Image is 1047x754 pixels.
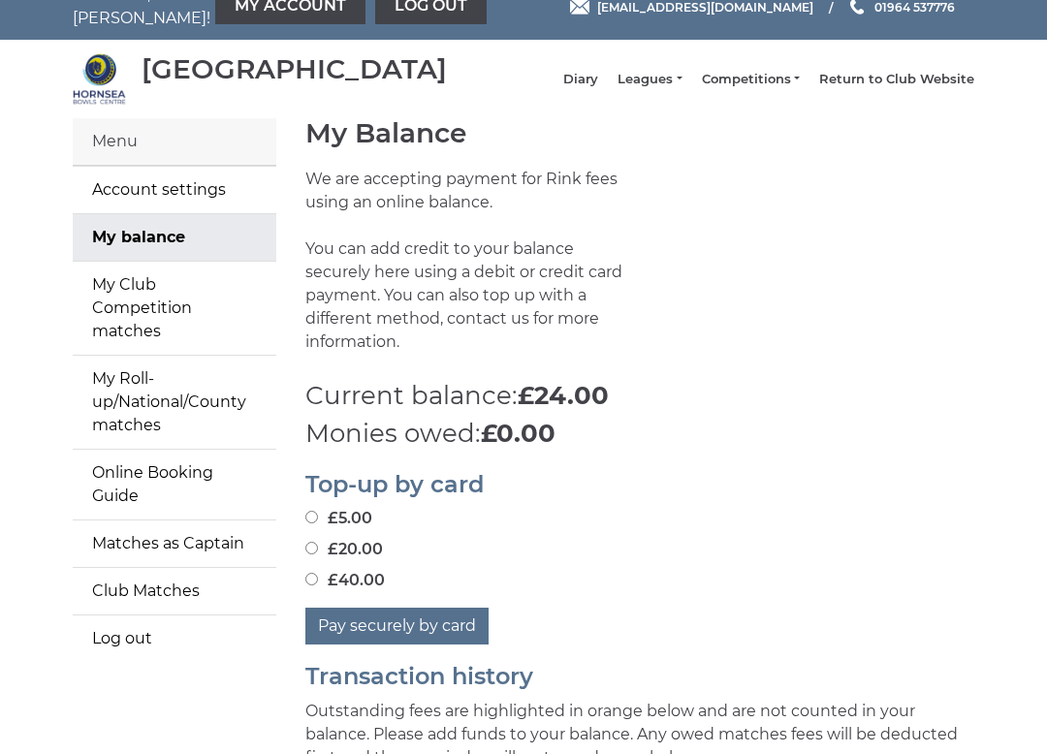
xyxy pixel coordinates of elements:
[518,380,609,411] strong: £24.00
[305,573,318,585] input: £40.00
[305,569,385,592] label: £40.00
[305,511,318,523] input: £5.00
[305,118,974,148] h1: My Balance
[73,167,276,213] a: Account settings
[563,71,598,88] a: Diary
[73,450,276,519] a: Online Booking Guide
[305,542,318,554] input: £20.00
[73,262,276,355] a: My Club Competition matches
[305,608,489,644] button: Pay securely by card
[819,71,974,88] a: Return to Club Website
[305,507,372,530] label: £5.00
[73,118,276,166] div: Menu
[73,520,276,567] a: Matches as Captain
[305,472,974,497] h2: Top-up by card
[305,664,974,689] h2: Transaction history
[73,214,276,261] a: My balance
[305,538,383,561] label: £20.00
[618,71,682,88] a: Leagues
[305,377,974,415] p: Current balance:
[73,615,276,662] a: Log out
[305,168,625,377] p: We are accepting payment for Rink fees using an online balance. You can add credit to your balanc...
[73,356,276,449] a: My Roll-up/National/County matches
[73,52,126,106] img: Hornsea Bowls Centre
[142,54,447,84] div: [GEOGRAPHIC_DATA]
[702,71,800,88] a: Competitions
[481,418,555,449] strong: £0.00
[73,568,276,614] a: Club Matches
[305,415,974,453] p: Monies owed:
